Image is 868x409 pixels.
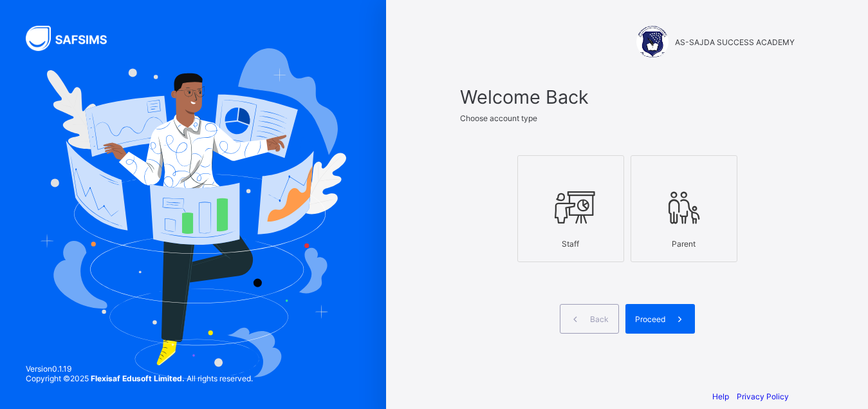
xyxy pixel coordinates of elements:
img: SAFSIMS Logo [26,26,122,51]
span: Back [590,314,609,324]
span: AS-SAJDA SUCCESS ACADEMY [675,37,795,47]
div: Staff [524,233,617,255]
strong: Flexisaf Edusoft Limited. [91,374,185,383]
img: Hero Image [40,48,346,378]
a: Privacy Policy [737,392,789,401]
span: Version 0.1.19 [26,364,253,374]
span: Welcome Back [460,86,795,108]
span: Proceed [635,314,665,324]
span: Choose account type [460,113,537,123]
a: Help [712,392,729,401]
div: Parent [638,233,730,255]
span: Copyright © 2025 All rights reserved. [26,374,253,383]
